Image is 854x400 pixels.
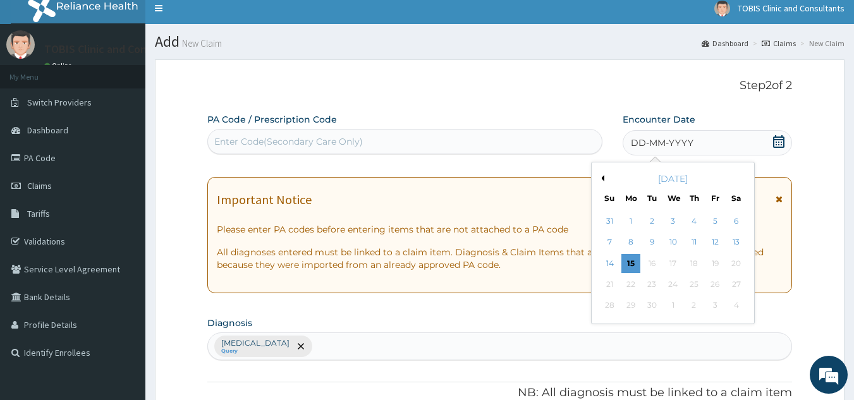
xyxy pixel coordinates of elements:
[601,212,619,231] div: Choose Sunday, August 31st, 2025
[643,233,662,252] div: Choose Tuesday, September 9th, 2025
[631,136,693,149] span: DD-MM-YYYY
[621,296,640,315] div: Not available Monday, September 29th, 2025
[664,212,683,231] div: Choose Wednesday, September 3rd, 2025
[705,233,724,252] div: Choose Friday, September 12th, 2025
[685,296,704,315] div: Not available Thursday, October 2nd, 2025
[601,254,619,273] div: Choose Sunday, September 14th, 2025
[710,193,721,203] div: Fr
[6,30,35,59] img: User Image
[27,124,68,136] span: Dashboard
[731,193,742,203] div: Sa
[214,135,363,148] div: Enter Code(Secondary Care Only)
[601,233,619,252] div: Choose Sunday, September 7th, 2025
[685,275,704,294] div: Not available Thursday, September 25th, 2025
[604,193,615,203] div: Su
[797,38,845,49] li: New Claim
[647,193,657,203] div: Tu
[598,175,604,181] button: Previous Month
[27,208,50,219] span: Tariffs
[217,246,783,271] p: All diagnoses entered must be linked to a claim item. Diagnosis & Claim Items that are visible bu...
[23,63,51,95] img: d_794563401_company_1708531726252_794563401
[664,296,683,315] div: Not available Wednesday, October 1st, 2025
[73,119,174,247] span: We're online!
[705,296,724,315] div: Not available Friday, October 3rd, 2025
[207,113,337,126] label: PA Code / Prescription Code
[597,173,749,185] div: [DATE]
[6,266,241,310] textarea: Type your message and hit 'Enter'
[295,341,307,352] span: remove selection option
[221,338,290,348] p: [MEDICAL_DATA]
[727,296,746,315] div: Not available Saturday, October 4th, 2025
[621,233,640,252] div: Choose Monday, September 8th, 2025
[207,317,252,329] label: Diagnosis
[27,180,52,191] span: Claims
[601,296,619,315] div: Not available Sunday, September 28th, 2025
[643,296,662,315] div: Not available Tuesday, September 30th, 2025
[621,254,640,273] div: Choose Monday, September 15th, 2025
[705,212,724,231] div: Choose Friday, September 5th, 2025
[685,212,704,231] div: Choose Thursday, September 4th, 2025
[621,212,640,231] div: Choose Monday, September 1st, 2025
[705,254,724,273] div: Not available Friday, September 19th, 2025
[66,71,212,87] div: Chat with us now
[738,3,845,14] span: TOBIS Clinic and Consultants
[643,254,662,273] div: Not available Tuesday, September 16th, 2025
[727,254,746,273] div: Not available Saturday, September 20th, 2025
[217,223,783,236] p: Please enter PA codes before entering items that are not attached to a PA code
[714,1,730,16] img: User Image
[668,193,678,203] div: We
[221,348,290,355] small: Query
[601,275,619,294] div: Not available Sunday, September 21st, 2025
[664,254,683,273] div: Not available Wednesday, September 17th, 2025
[621,275,640,294] div: Not available Monday, September 22nd, 2025
[727,233,746,252] div: Choose Saturday, September 13th, 2025
[762,38,796,49] a: Claims
[207,79,793,93] p: Step 2 of 2
[705,275,724,294] div: Not available Friday, September 26th, 2025
[664,275,683,294] div: Not available Wednesday, September 24th, 2025
[685,233,704,252] div: Choose Thursday, September 11th, 2025
[623,113,695,126] label: Encounter Date
[664,233,683,252] div: Choose Wednesday, September 10th, 2025
[727,275,746,294] div: Not available Saturday, September 27th, 2025
[643,212,662,231] div: Choose Tuesday, September 2nd, 2025
[27,97,92,108] span: Switch Providers
[727,212,746,231] div: Choose Saturday, September 6th, 2025
[207,6,238,37] div: Minimize live chat window
[217,193,312,207] h1: Important Notice
[599,211,747,317] div: month 2025-09
[44,44,188,55] p: TOBIS Clinic and Consultants
[643,275,662,294] div: Not available Tuesday, September 23rd, 2025
[180,39,222,48] small: New Claim
[685,254,704,273] div: Not available Thursday, September 18th, 2025
[702,38,748,49] a: Dashboard
[155,33,845,50] h1: Add
[44,61,75,70] a: Online
[625,193,636,203] div: Mo
[689,193,700,203] div: Th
